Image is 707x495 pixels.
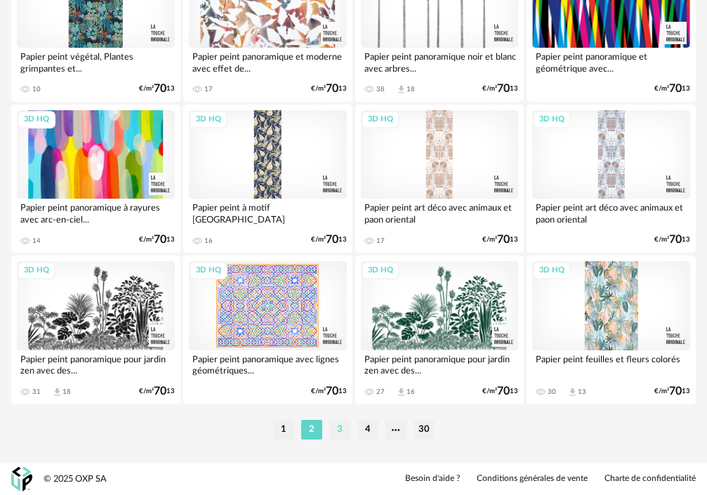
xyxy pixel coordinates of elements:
div: Papier peint panoramique avec lignes géométriques... [189,350,347,378]
span: 70 [497,84,510,93]
div: Papier peint panoramique pour jardin zen avec des... [361,350,519,378]
div: Papier peint à motif [GEOGRAPHIC_DATA] [189,199,347,227]
div: €/m² 13 [482,235,518,244]
div: 3D HQ [190,262,227,279]
div: 16 [407,388,415,396]
a: 3D HQ Papier peint panoramique pour jardin zen avec des... 27 Download icon 16 €/m²7013 [355,256,524,404]
div: Papier peint art déco avec animaux et paon oriental [532,199,690,227]
div: © 2025 OXP SA [44,473,107,485]
div: 10 [32,85,41,93]
span: Download icon [52,387,62,397]
div: 14 [32,237,41,245]
span: Download icon [396,387,407,397]
div: Papier peint végétal, Plantes grimpantes et... [17,48,175,76]
div: 27 [376,388,385,396]
div: 3D HQ [362,111,399,128]
span: 70 [154,84,166,93]
div: 3D HQ [362,262,399,279]
div: Papier peint panoramique et moderne avec effet de... [189,48,347,76]
a: 3D HQ Papier peint art déco avec animaux et paon oriental €/m²7013 [527,105,696,253]
div: 30 [548,388,556,396]
div: €/m² 13 [482,387,518,396]
div: 16 [204,237,213,245]
li: 1 [273,420,294,440]
span: 70 [326,235,338,244]
div: €/m² 13 [482,84,518,93]
div: €/m² 13 [654,387,690,396]
a: 3D HQ Papier peint à motif [GEOGRAPHIC_DATA] 16 €/m²7013 [183,105,352,253]
div: 18 [407,85,415,93]
div: 3D HQ [18,111,55,128]
a: Besoin d'aide ? [405,473,460,484]
div: Papier peint panoramique pour jardin zen avec des... [17,350,175,378]
li: 3 [329,420,350,440]
span: 70 [154,387,166,396]
div: €/m² 13 [311,84,347,93]
div: Papier peint art déco avec animaux et paon oriental [361,199,519,227]
div: €/m² 13 [311,235,347,244]
li: 2 [301,420,322,440]
div: 3D HQ [190,111,227,128]
div: €/m² 13 [311,387,347,396]
li: 4 [357,420,378,440]
div: 31 [32,388,41,396]
a: 3D HQ Papier peint panoramique avec lignes géométriques... €/m²7013 [183,256,352,404]
div: 13 [578,388,586,396]
li: 30 [414,420,435,440]
span: Download icon [396,84,407,95]
div: €/m² 13 [139,84,175,93]
div: 18 [62,388,71,396]
img: OXP [11,467,32,491]
div: Papier peint panoramique noir et blanc avec arbres... [361,48,519,76]
div: €/m² 13 [654,235,690,244]
div: Papier peint panoramique et géométrique avec... [532,48,690,76]
div: 38 [376,85,385,93]
span: 70 [669,235,682,244]
div: 17 [204,85,213,93]
a: Conditions générales de vente [477,473,588,484]
span: Download icon [567,387,578,397]
span: 70 [497,235,510,244]
a: Charte de confidentialité [604,473,696,484]
div: 17 [376,237,385,245]
span: 70 [669,84,682,93]
span: 70 [326,84,338,93]
a: 3D HQ Papier peint panoramique pour jardin zen avec des... 31 Download icon 18 €/m²7013 [11,256,180,404]
a: 3D HQ Papier peint panoramique à rayures avec arc-en-ciel... 14 €/m²7013 [11,105,180,253]
div: €/m² 13 [139,387,175,396]
span: 70 [326,387,338,396]
a: 3D HQ Papier peint feuilles et fleurs colorés 30 Download icon 13 €/m²7013 [527,256,696,404]
div: Papier peint panoramique à rayures avec arc-en-ciel... [17,199,175,227]
div: Papier peint feuilles et fleurs colorés [532,350,690,378]
div: 3D HQ [533,262,571,279]
span: 70 [154,235,166,244]
a: 3D HQ Papier peint art déco avec animaux et paon oriental 17 €/m²7013 [355,105,524,253]
div: 3D HQ [533,111,571,128]
span: 70 [669,387,682,396]
div: 3D HQ [18,262,55,279]
div: €/m² 13 [654,84,690,93]
div: €/m² 13 [139,235,175,244]
span: 70 [497,387,510,396]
